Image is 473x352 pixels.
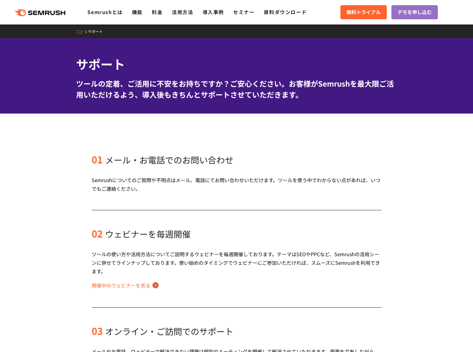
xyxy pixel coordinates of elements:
[391,5,438,19] a: デモを申し込む
[87,8,123,16] a: Semrushとは
[92,250,382,275] div: ツールの使い方や活用方法についてご説明するウェビナーを毎週開催しております。テーマはSEOやPPCなど、Semrushの活用シーンに併せてラインナップしております。使い始めのタイミングでウェビナ...
[203,8,224,16] a: 導入事例
[92,227,103,240] span: 02
[92,152,103,166] span: 01
[76,29,88,34] a: TOP
[76,78,397,100] div: ツールの定着、ご活用に不安をお持ちですか？ご安心ください。お客様がSemrushを最大限ご活用いただけるよう、導入後もきちんとサポートさせていただきます。
[92,324,103,338] span: 03
[76,55,397,73] h1: サポート
[152,8,163,16] a: 料金
[233,8,255,16] a: セミナー
[92,176,382,193] div: Semrushについてのご質問や不明点はメール、電話にてお問い合わせいただけます。ツールを使う中でわからない点があれば、いつでもご連絡ください。
[92,280,159,290] a: 開催中のウェビナーを見る
[346,8,381,16] span: 無料トライアル
[105,325,233,337] span: オンライン・ご訪問でのサポート
[340,5,387,19] a: 無料トライアル
[132,8,143,16] a: 機能
[264,8,307,16] a: 資料ダウンロード
[105,154,233,166] span: メール・お電話でのお問い合わせ
[88,29,107,34] a: サポート
[398,8,432,16] span: デモを申し込む
[105,228,191,240] span: ウェビナーを毎週開催
[172,8,193,16] a: 活用方法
